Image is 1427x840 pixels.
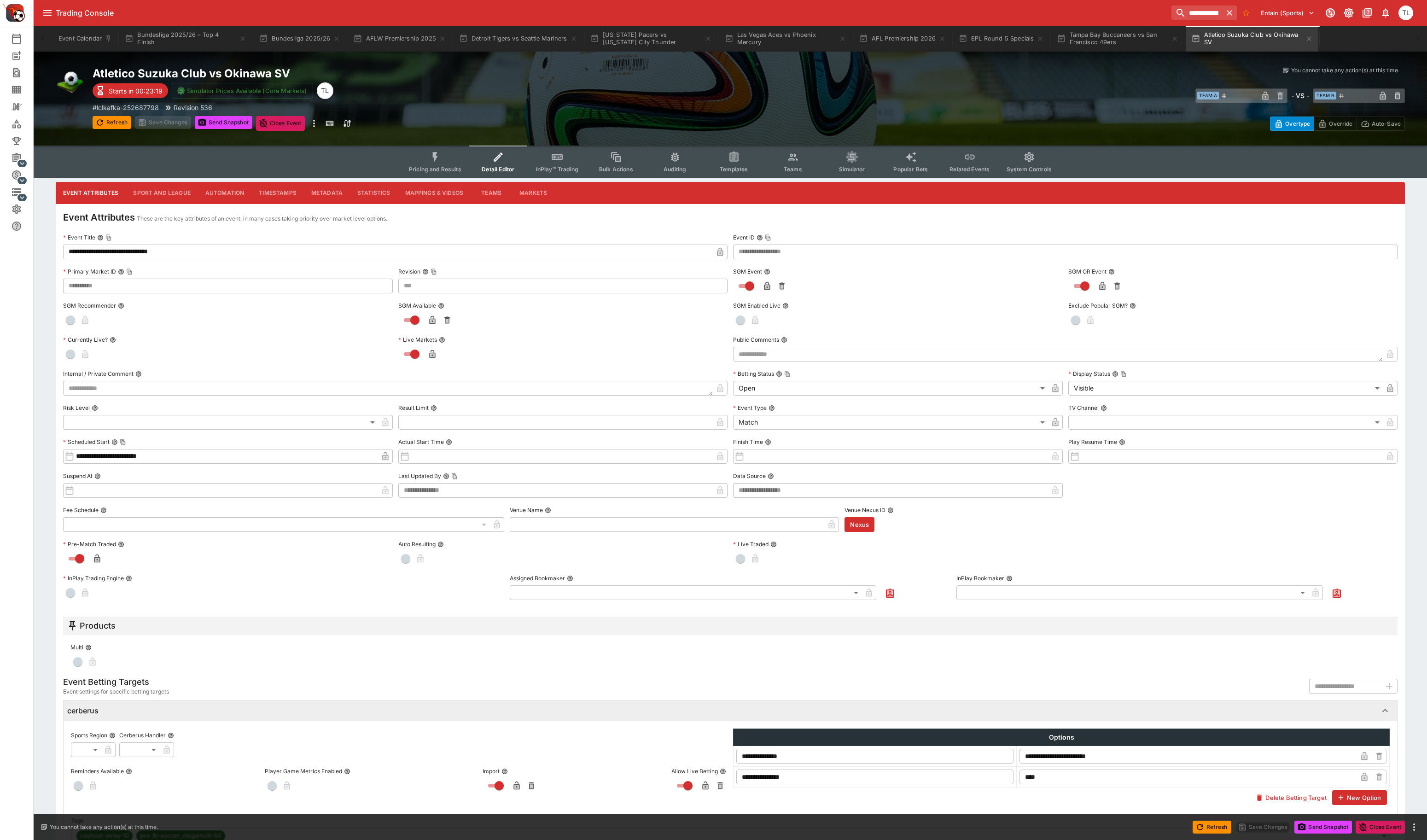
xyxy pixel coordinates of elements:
span: Related Events [949,166,990,173]
p: Scheduled Start [63,438,110,446]
span: Simulator [839,166,865,173]
button: Las Vegas Aces vs Phoenix Mercury [719,26,852,52]
button: [US_STATE] Pacers vs [US_STATE] City Thunder [585,26,717,52]
p: Exclude Popular SGM? [1068,302,1128,309]
span: Auditing [664,166,686,173]
div: Event Calendar [11,33,37,44]
p: Play Resume Time [1068,438,1117,446]
button: Internal / Private Comment [135,371,142,377]
button: open drawer [39,5,56,21]
button: Copy To Clipboard [765,234,771,241]
button: Select Tenant [1255,6,1320,20]
button: Copy To Clipboard [126,268,133,275]
button: AFL Premiership 2026 [854,26,951,52]
div: Sports Pricing [11,169,37,181]
p: Suspend At [63,472,93,480]
button: Event Calendar [53,26,117,52]
span: Event settings for specific betting targets [63,687,169,696]
h5: Event Betting Targets [63,677,169,687]
p: Internal / Private Comment [63,370,134,378]
button: Copy To Clipboard [1120,371,1127,377]
span: Team B [1315,92,1336,99]
button: Suspend At [94,473,101,479]
button: Live Markets [439,337,445,343]
button: EPL Round 5 Specials [953,26,1049,52]
input: search [1171,6,1222,20]
p: Override [1329,119,1352,128]
button: Mappings & Videos [398,182,471,204]
button: Pre-Match Traded [118,541,124,548]
button: Bundesliga 2025/26 – Top 4 Finish [119,26,252,52]
button: Metadata [304,182,350,204]
div: New Event [11,50,37,61]
th: Options [734,729,1390,746]
p: Import [483,767,500,775]
button: Send Snapshot [1294,821,1352,834]
button: Multi [85,644,92,651]
span: Pricing and Results [409,166,461,173]
h5: Products [80,620,116,631]
h2: Copy To Clipboard [93,66,749,81]
p: Venue Nexus ID [845,506,885,514]
button: Cerberus Handler [168,732,174,739]
p: These are the key attributes of an event, in many cases taking priority over market level options. [137,214,387,223]
button: Toggle light/dark mode [1340,5,1357,21]
button: Betting StatusCopy To Clipboard [776,371,782,377]
p: InPlay Bookmaker [956,574,1004,582]
button: Copy To Clipboard [451,473,458,479]
div: Trent Lewis [317,82,333,99]
button: Nexus [845,517,874,532]
p: Revision [398,268,420,275]
p: Revision 536 [174,103,212,112]
p: Auto-Save [1372,119,1401,128]
span: Popular Bets [893,166,928,173]
p: Display Status [1068,370,1110,378]
div: Template Search [11,84,37,95]
button: Statistics [350,182,398,204]
button: Auto-Save [1357,117,1405,131]
button: Sport and League [126,182,198,204]
button: Trent Lewis [1396,3,1416,23]
button: Allow Live Betting [720,768,726,775]
div: Trading Console [56,8,1168,18]
button: Timestamps [251,182,304,204]
button: RevisionCopy To Clipboard [422,268,429,275]
button: Copy To Clipboard [784,371,791,377]
button: Player Game Metrics Enabled [344,768,350,775]
button: Tampa Bay Buccaneers vs San Francisco 49ers [1051,26,1184,52]
button: Atletico Suzuka Club vs Okinawa SV [1186,26,1318,52]
p: Public Comments [733,336,779,344]
button: Send Snapshot [195,116,252,129]
span: Teams [784,166,802,173]
button: Copy To Clipboard [105,234,112,241]
p: SGM Available [398,302,436,309]
span: Detail Editor [482,166,514,173]
button: Play Resume Time [1119,439,1125,445]
button: Delete Betting Target [1251,790,1332,805]
button: Primary Market IDCopy To Clipboard [118,268,124,275]
p: Live Markets [398,336,437,344]
span: System Controls [1007,166,1052,173]
p: Last Updated By [398,472,441,480]
button: Event Type [769,405,775,411]
button: Close Event [256,116,305,131]
button: Last Updated ByCopy To Clipboard [443,473,449,479]
p: You cannot take any action(s) at this time. [50,823,158,831]
img: soccer.png [56,66,85,96]
button: Refresh [1193,821,1231,834]
button: SGM OR Event [1108,268,1115,275]
p: Risk Level [63,404,90,412]
button: Currently Live? [110,337,116,343]
button: Bundesliga 2025/26 [254,26,346,52]
p: Primary Market ID [63,268,116,275]
p: Player Game Metrics Enabled [265,767,342,775]
p: Cerberus Handler [119,731,166,739]
p: Finish Time [733,438,763,446]
p: Currently Live? [63,336,108,344]
p: SGM OR Event [1068,268,1107,275]
p: TV Channel [1068,404,1099,412]
button: New Option [1332,790,1387,805]
button: Copy To Clipboard [431,268,437,275]
div: Help & Support [11,221,37,232]
h6: - VS - [1291,91,1309,100]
